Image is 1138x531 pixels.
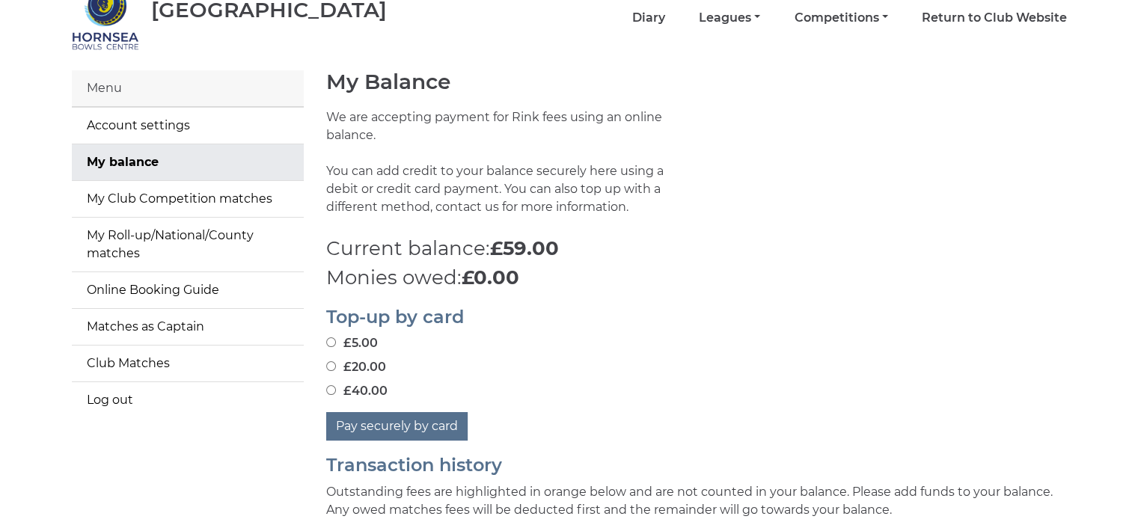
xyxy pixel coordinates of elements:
label: £5.00 [326,334,378,352]
a: Club Matches [72,346,304,381]
h2: Top-up by card [326,307,1067,327]
a: Return to Club Website [922,10,1067,26]
a: Competitions [794,10,887,26]
strong: £59.00 [490,236,559,260]
input: £40.00 [326,385,336,395]
strong: £0.00 [462,265,519,289]
h2: Transaction history [326,455,1067,475]
input: £5.00 [326,337,336,347]
a: My balance [72,144,304,180]
p: We are accepting payment for Rink fees using an online balance. You can add credit to your balanc... [326,108,685,234]
a: Log out [72,382,304,418]
input: £20.00 [326,361,336,371]
p: Outstanding fees are highlighted in orange below and are not counted in your balance. Please add ... [326,483,1067,519]
button: Pay securely by card [326,412,468,441]
a: Matches as Captain [72,309,304,345]
p: Monies owed: [326,263,1067,292]
a: Diary [632,10,665,26]
label: £20.00 [326,358,386,376]
a: Account settings [72,108,304,144]
a: My Club Competition matches [72,181,304,217]
p: Current balance: [326,234,1067,263]
div: Menu [72,70,304,107]
a: Online Booking Guide [72,272,304,308]
a: My Roll-up/National/County matches [72,218,304,271]
h1: My Balance [326,70,1067,93]
a: Leagues [699,10,760,26]
label: £40.00 [326,382,388,400]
